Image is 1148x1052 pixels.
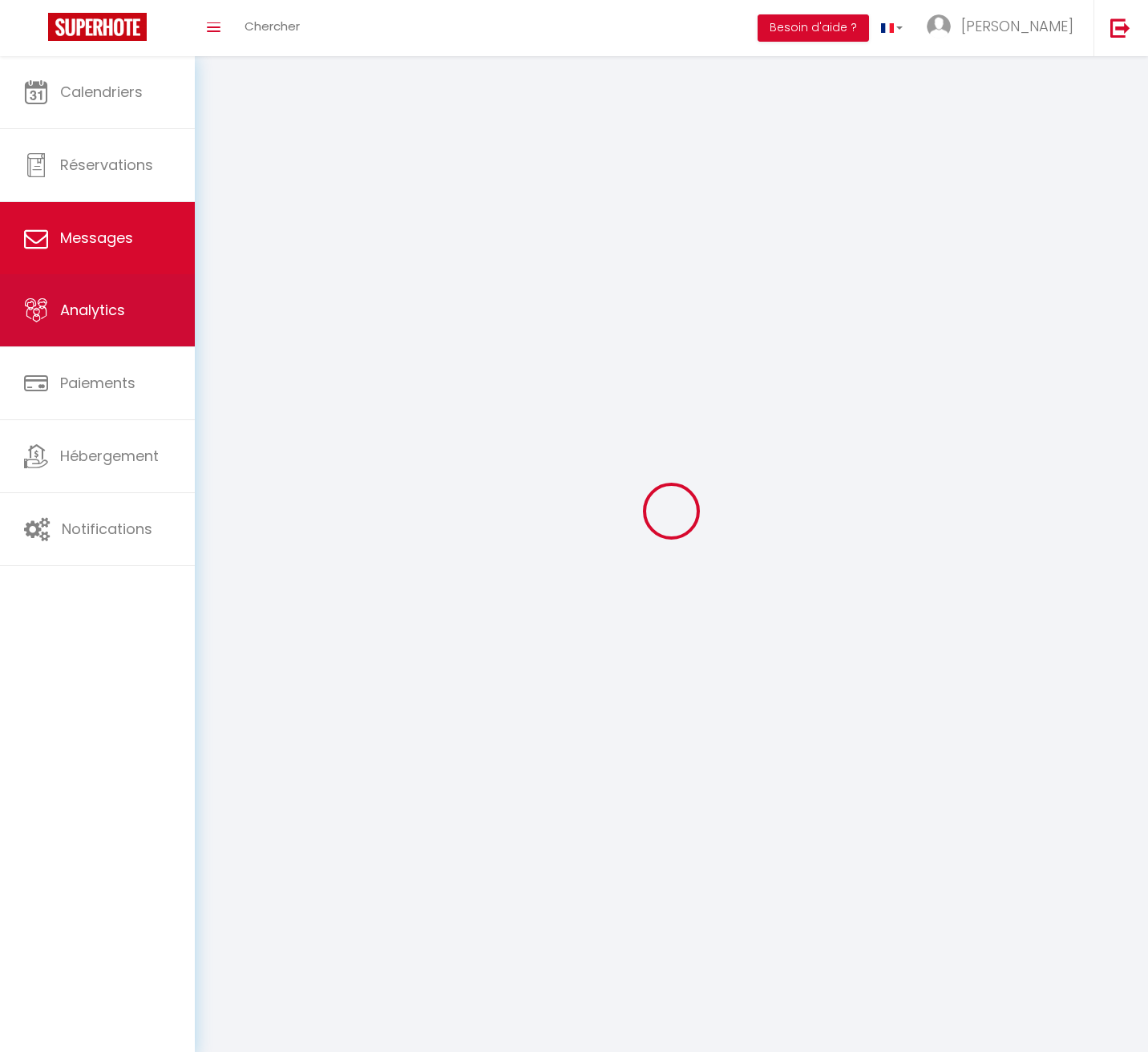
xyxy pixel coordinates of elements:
[60,82,143,102] span: Calendriers
[60,155,153,175] span: Réservations
[245,18,300,34] span: Chercher
[48,13,147,41] img: Super Booking
[1110,18,1130,38] img: logout
[60,300,125,320] span: Analytics
[927,14,951,38] img: ...
[961,16,1073,36] span: [PERSON_NAME]
[62,519,152,539] span: Notifications
[60,446,159,466] span: Hébergement
[60,228,133,248] span: Messages
[60,373,135,393] span: Paiements
[758,14,869,42] button: Besoin d'aide ?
